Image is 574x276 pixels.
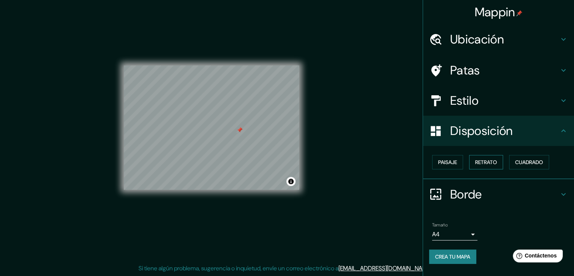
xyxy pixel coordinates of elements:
[124,65,299,190] canvas: Mapa
[432,230,440,238] font: A4
[339,264,432,272] a: [EMAIL_ADDRESS][DOMAIN_NAME]
[423,85,574,116] div: Estilo
[432,155,463,169] button: Paisaje
[507,247,566,268] iframe: Lanzador de widgets de ayuda
[450,186,482,202] font: Borde
[450,93,479,109] font: Estilo
[450,31,504,47] font: Ubicación
[423,24,574,54] div: Ubicación
[475,159,497,166] font: Retrato
[138,264,339,272] font: Si tiene algún problema, sugerencia o inquietud, envíe un correo electrónico a
[432,228,477,240] div: A4
[515,159,543,166] font: Cuadrado
[423,179,574,209] div: Borde
[435,253,470,260] font: Crea tu mapa
[469,155,503,169] button: Retrato
[450,62,480,78] font: Patas
[475,4,515,20] font: Mappin
[450,123,512,139] font: Disposición
[432,222,448,228] font: Tamaño
[429,250,476,264] button: Crea tu mapa
[509,155,549,169] button: Cuadrado
[438,159,457,166] font: Paisaje
[423,55,574,85] div: Patas
[286,177,295,186] button: Activar o desactivar atribución
[516,10,522,16] img: pin-icon.png
[423,116,574,146] div: Disposición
